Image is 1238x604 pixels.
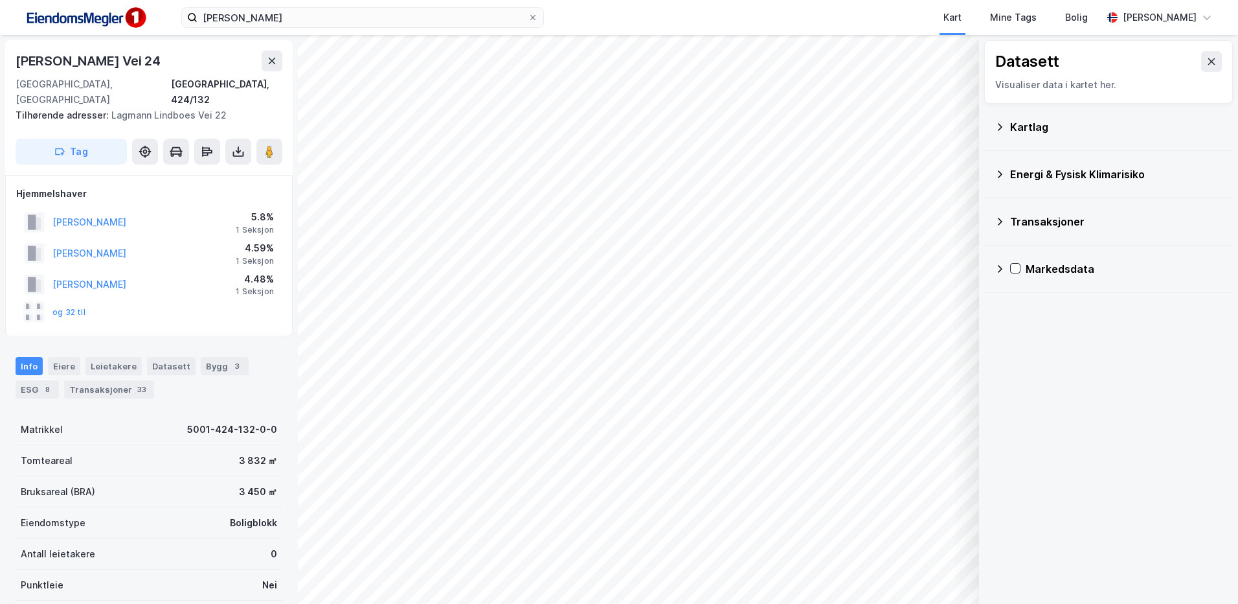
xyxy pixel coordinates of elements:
div: 5.8% [236,209,274,225]
div: ESG [16,380,59,399]
div: Antall leietakere [21,546,95,562]
div: [PERSON_NAME] [1123,10,1197,25]
div: Tomteareal [21,453,73,469]
div: 5001-424-132-0-0 [187,422,277,437]
img: F4PB6Px+NJ5v8B7XTbfpPpyloAAAAASUVORK5CYII= [21,3,150,32]
div: 1 Seksjon [236,286,274,297]
div: [GEOGRAPHIC_DATA], 424/132 [171,76,282,108]
div: 1 Seksjon [236,256,274,266]
div: Mine Tags [990,10,1037,25]
div: 8 [41,383,54,396]
div: Transaksjoner [64,380,154,399]
div: Lagmann Lindboes Vei 22 [16,108,272,123]
div: Bolig [1065,10,1088,25]
div: Boligblokk [230,515,277,531]
div: Bruksareal (BRA) [21,484,95,500]
div: Energi & Fysisk Klimarisiko [1010,167,1222,182]
button: Tag [16,139,127,165]
div: Hjemmelshaver [16,186,282,202]
div: Kartlag [1010,119,1222,135]
div: [PERSON_NAME] Vei 24 [16,51,163,71]
div: 4.48% [236,272,274,287]
div: Bygg [201,357,249,375]
div: 3 832 ㎡ [239,453,277,469]
div: 33 [135,383,149,396]
div: 3 [231,360,243,373]
div: Matrikkel [21,422,63,437]
div: Visualiser data i kartet her. [995,77,1222,93]
div: Eiere [48,357,80,375]
div: Leietakere [85,357,142,375]
div: 1 Seksjon [236,225,274,235]
div: Nei [262,577,277,593]
div: Datasett [147,357,196,375]
div: 3 450 ㎡ [239,484,277,500]
div: Datasett [995,51,1059,72]
input: Søk på adresse, matrikkel, gårdeiere, leietakere eller personer [197,8,528,27]
div: Markedsdata [1026,261,1222,277]
div: 4.59% [236,240,274,256]
div: Info [16,357,43,375]
span: Tilhørende adresser: [16,110,111,121]
div: Transaksjoner [1010,214,1222,229]
iframe: Chat Widget [1173,542,1238,604]
div: Kontrollprogram for chat [1173,542,1238,604]
div: Punktleie [21,577,63,593]
div: [GEOGRAPHIC_DATA], [GEOGRAPHIC_DATA] [16,76,171,108]
div: 0 [271,546,277,562]
div: Kart [943,10,962,25]
div: Eiendomstype [21,515,85,531]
